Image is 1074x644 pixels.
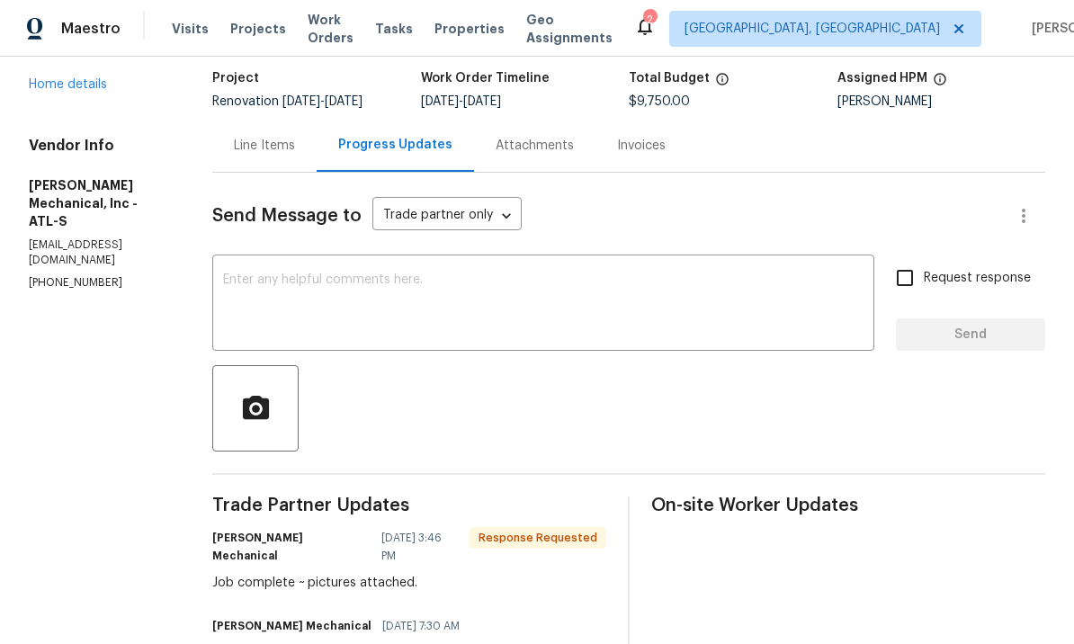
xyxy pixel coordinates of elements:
span: Tasks [375,22,413,35]
div: Line Items [234,137,295,155]
h5: Total Budget [629,72,710,85]
h6: [PERSON_NAME] Mechanical [212,617,371,635]
span: [DATE] [325,95,362,108]
span: Geo Assignments [526,11,613,47]
span: [DATE] [463,95,501,108]
div: Trade partner only [372,201,522,231]
span: Send Message to [212,207,362,225]
div: Invoices [617,137,666,155]
span: The hpm assigned to this work order. [933,72,947,95]
span: $9,750.00 [629,95,690,108]
h5: [PERSON_NAME] Mechanical, Inc - ATL-S [29,176,169,230]
div: Progress Updates [338,136,452,154]
p: [EMAIL_ADDRESS][DOMAIN_NAME] [29,237,169,268]
span: - [421,95,501,108]
div: [PERSON_NAME] [837,95,1046,108]
div: Attachments [496,137,574,155]
h6: [PERSON_NAME] Mechanical [212,529,371,565]
div: 2 [643,11,656,29]
p: [PHONE_NUMBER] [29,275,169,291]
span: Response Requested [471,529,604,547]
span: [DATE] [421,95,459,108]
span: Visits [172,20,209,38]
span: Maestro [61,20,121,38]
span: The total cost of line items that have been proposed by Opendoor. This sum includes line items th... [715,72,729,95]
span: Properties [434,20,505,38]
span: [DATE] 7:30 AM [382,617,460,635]
span: Projects [230,20,286,38]
h4: Vendor Info [29,137,169,155]
h5: Assigned HPM [837,72,927,85]
span: - [282,95,362,108]
a: Home details [29,78,107,91]
span: [DATE] 3:46 PM [381,529,459,565]
span: Renovation [212,95,362,108]
h5: Project [212,72,259,85]
span: On-site Worker Updates [651,496,1045,514]
span: Trade Partner Updates [212,496,606,514]
h5: Work Order Timeline [421,72,550,85]
span: Request response [924,269,1031,288]
span: [DATE] [282,95,320,108]
div: Job complete ~ pictures attached. [212,574,606,592]
span: [GEOGRAPHIC_DATA], [GEOGRAPHIC_DATA] [685,20,940,38]
span: Work Orders [308,11,354,47]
